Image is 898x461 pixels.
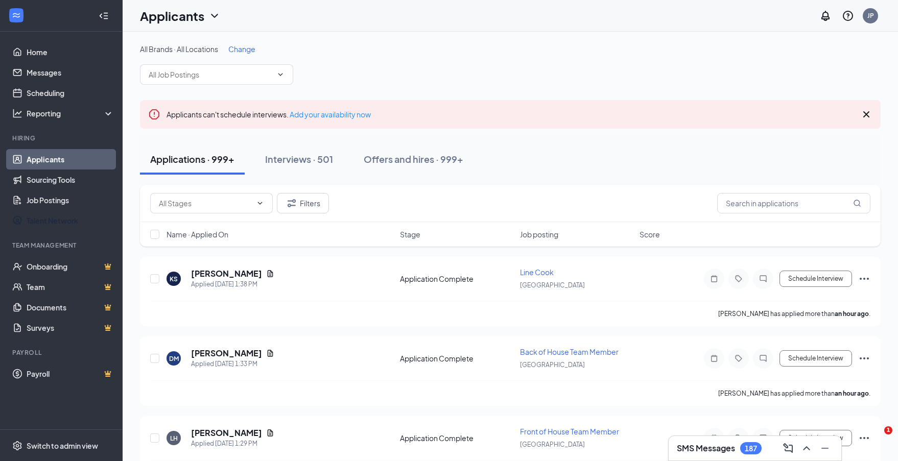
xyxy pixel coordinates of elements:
span: Score [640,229,660,239]
b: an hour ago [835,310,869,318]
h5: [PERSON_NAME] [191,268,262,279]
div: Switch to admin view [27,441,98,451]
h5: [PERSON_NAME] [191,427,262,439]
div: Reporting [27,108,114,118]
h5: [PERSON_NAME] [191,348,262,359]
button: Schedule Interview [779,430,852,446]
a: DocumentsCrown [27,297,114,318]
input: All Stages [159,198,252,209]
span: All Brands · All Locations [140,44,218,54]
svg: Tag [732,354,745,362]
button: Schedule Interview [779,350,852,367]
div: Interviews · 501 [265,153,333,165]
svg: Collapse [99,11,109,21]
svg: ChatInactive [757,275,769,283]
svg: Tag [732,275,745,283]
a: Messages [27,62,114,83]
svg: Document [266,429,274,437]
a: TeamCrown [27,277,114,297]
svg: Analysis [12,108,22,118]
svg: ChevronDown [208,10,221,22]
svg: Ellipses [858,352,870,365]
span: Front of House Team Member [520,427,619,436]
div: Application Complete [400,353,514,363]
div: Applied [DATE] 1:38 PM [191,279,274,289]
b: an hour ago [835,390,869,397]
svg: QuestionInfo [842,10,854,22]
div: Applied [DATE] 1:29 PM [191,439,274,449]
input: All Job Postings [149,69,272,80]
span: [GEOGRAPHIC_DATA] [520,361,585,369]
button: Schedule Interview [779,271,852,287]
svg: ComposeMessage [782,442,794,454]
svg: Settings [12,441,22,451]
svg: Error [148,108,160,120]
svg: Ellipses [858,432,870,444]
svg: Note [708,275,720,283]
span: [GEOGRAPHIC_DATA] [520,441,585,448]
svg: Cross [860,108,872,120]
div: Application Complete [400,274,514,284]
a: Talent Network [27,210,114,231]
svg: ChevronDown [256,199,264,207]
span: Applicants can't schedule interviews. [167,110,371,119]
svg: WorkstreamLogo [11,10,21,20]
div: Applied [DATE] 1:33 PM [191,359,274,369]
a: SurveysCrown [27,318,114,338]
div: Application Complete [400,433,514,443]
div: Applications · 999+ [150,153,234,165]
div: LH [170,434,178,443]
span: Change [228,44,255,54]
svg: Document [266,270,274,278]
svg: Tag [732,434,745,442]
div: KS [170,275,178,283]
div: Offers and hires · 999+ [364,153,463,165]
a: Job Postings [27,190,114,210]
span: [GEOGRAPHIC_DATA] [520,281,585,289]
div: Payroll [12,348,112,357]
div: JP [867,11,874,20]
svg: Notifications [819,10,832,22]
svg: Note [708,434,720,442]
a: Sourcing Tools [27,169,114,190]
svg: Ellipses [858,273,870,285]
p: [PERSON_NAME] has applied more than . [718,309,870,318]
input: Search in applications [717,193,870,213]
div: Team Management [12,241,112,250]
button: Filter Filters [277,193,329,213]
h3: SMS Messages [677,443,735,454]
a: Home [27,42,114,62]
a: Applicants [27,149,114,169]
svg: ChatInactive [757,434,769,442]
div: DM [169,354,179,363]
span: 1 [884,426,892,434]
svg: Note [708,354,720,362]
span: Line Cook [520,268,554,277]
a: PayrollCrown [27,363,114,384]
svg: ChevronUp [800,442,813,454]
div: 187 [745,444,757,453]
button: Minimize [817,440,833,456]
span: Back of House Team Member [520,347,619,356]
span: Name · Applied On [167,229,228,239]
button: ComposeMessage [780,440,796,456]
svg: ChatInactive [757,354,769,362]
iframe: Intercom live chat [863,426,888,451]
a: Scheduling [27,83,114,103]
svg: Filter [286,197,298,209]
svg: MagnifyingGlass [853,199,861,207]
p: [PERSON_NAME] has applied more than . [718,389,870,398]
div: Hiring [12,134,112,142]
svg: ChevronDown [276,70,285,79]
svg: Minimize [819,442,831,454]
svg: Document [266,349,274,357]
span: Stage [400,229,420,239]
span: Job posting [520,229,558,239]
a: Add your availability now [290,110,371,119]
a: OnboardingCrown [27,256,114,277]
h1: Applicants [140,7,204,25]
button: ChevronUp [798,440,815,456]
